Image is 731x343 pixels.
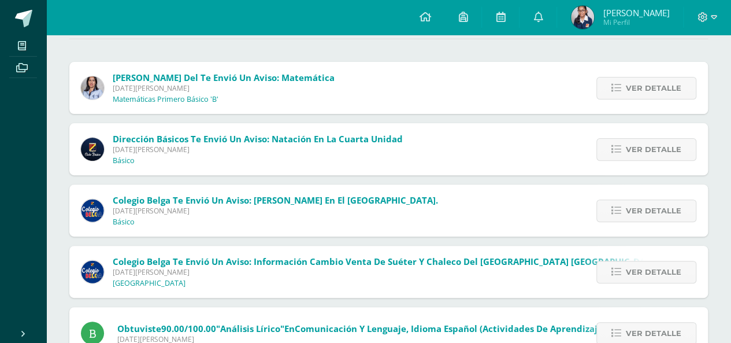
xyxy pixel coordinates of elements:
[161,323,216,334] span: 90.00/100.00
[113,95,218,104] p: Matemáticas Primero Básico 'B'
[113,83,335,93] span: [DATE][PERSON_NAME]
[113,206,438,216] span: [DATE][PERSON_NAME]
[113,256,665,267] span: Colegio Belga te envió un aviso: Información cambio venta de suéter y chaleco del [GEOGRAPHIC_DAT...
[571,6,594,29] img: 0df5b5bb091ac1274c66e48cce06e8d0.png
[295,323,647,334] span: Comunicación y Lenguaje, Idioma Español (Actividades de aprendizaje y tareas )
[113,279,185,288] p: [GEOGRAPHIC_DATA]
[626,200,681,222] span: Ver detalle
[81,138,104,161] img: 0125c0eac4c50c44750533c4a7747585.png
[117,323,647,334] span: Obtuviste en
[113,217,135,227] p: Básico
[81,76,104,99] img: 8adba496f07abd465d606718f465fded.png
[216,323,284,334] span: "Análisis lírico"
[81,199,104,222] img: 919ad801bb7643f6f997765cf4083301.png
[113,133,403,145] span: Dirección Básicos te envió un aviso: Natación en la Cuarta Unidad
[113,156,135,165] p: Básico
[113,267,665,277] span: [DATE][PERSON_NAME]
[603,7,669,19] span: [PERSON_NAME]
[626,78,681,99] span: Ver detalle
[113,145,403,154] span: [DATE][PERSON_NAME]
[113,194,438,206] span: Colegio Belga te envió un aviso: [PERSON_NAME] en el [GEOGRAPHIC_DATA].
[626,139,681,160] span: Ver detalle
[113,72,335,83] span: [PERSON_NAME] del te envió un aviso: Matemática
[603,17,669,27] span: Mi Perfil
[626,261,681,283] span: Ver detalle
[81,260,104,283] img: 919ad801bb7643f6f997765cf4083301.png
